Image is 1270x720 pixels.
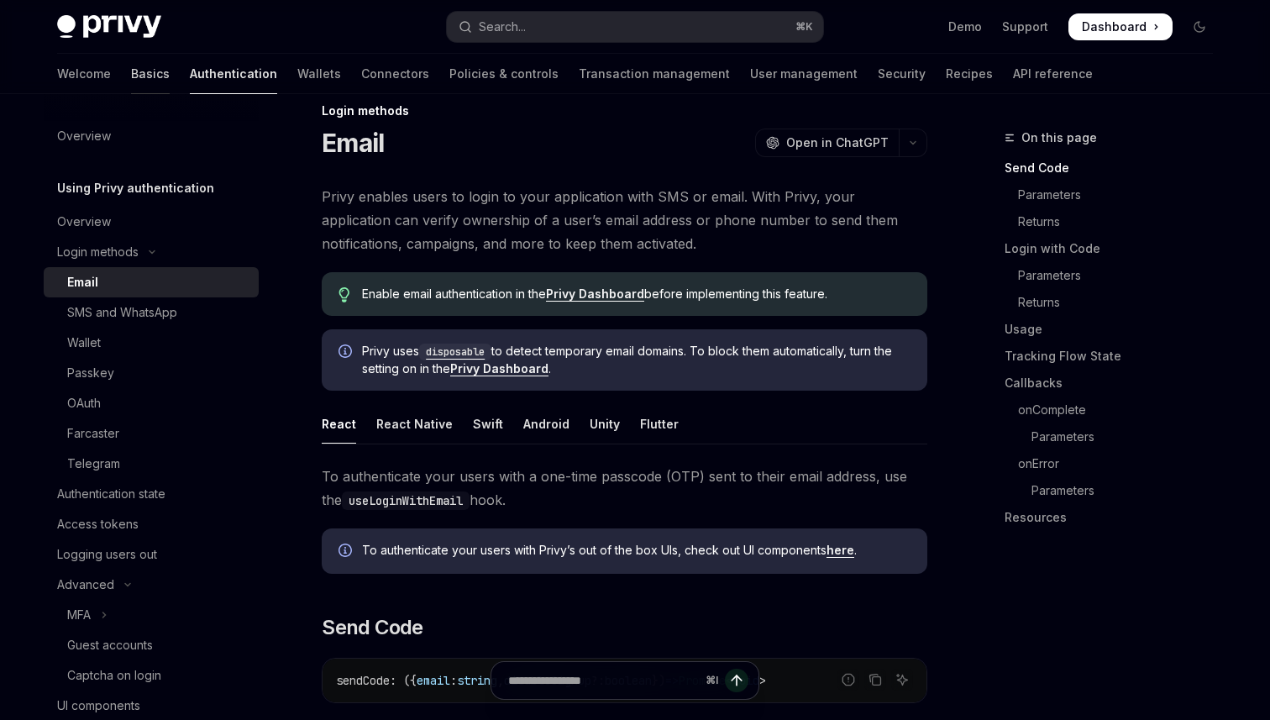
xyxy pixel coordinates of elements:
[1005,262,1226,289] a: Parameters
[67,635,153,655] div: Guest accounts
[447,12,823,42] button: Open search
[57,242,139,262] div: Login methods
[1005,155,1226,181] a: Send Code
[57,15,161,39] img: dark logo
[546,286,644,302] a: Privy Dashboard
[1082,18,1147,35] span: Dashboard
[190,54,277,94] a: Authentication
[322,185,927,255] span: Privy enables users to login to your application with SMS or email. With Privy, your application ...
[362,286,911,302] span: Enable email authentication in the before implementing this feature.
[67,363,114,383] div: Passkey
[523,404,569,444] div: Android
[1013,54,1093,94] a: API reference
[67,302,177,323] div: SMS and WhatsApp
[67,423,119,444] div: Farcaster
[44,600,259,630] button: Toggle MFA section
[878,54,926,94] a: Security
[786,134,889,151] span: Open in ChatGPT
[725,669,748,692] button: Send message
[1005,208,1226,235] a: Returns
[362,343,911,377] span: Privy uses to detect temporary email domains. To block them automatically, turn the setting on in...
[579,54,730,94] a: Transaction management
[1005,450,1226,477] a: onError
[946,54,993,94] a: Recipes
[1005,504,1226,531] a: Resources
[44,121,259,151] a: Overview
[44,479,259,509] a: Authentication state
[342,491,470,510] code: useLoginWithEmail
[640,404,679,444] div: Flutter
[795,20,813,34] span: ⌘ K
[297,54,341,94] a: Wallets
[750,54,858,94] a: User management
[67,665,161,686] div: Captcha on login
[338,344,355,361] svg: Info
[57,575,114,595] div: Advanced
[1002,18,1048,35] a: Support
[948,18,982,35] a: Demo
[44,509,259,539] a: Access tokens
[44,539,259,570] a: Logging users out
[1005,343,1226,370] a: Tracking Flow State
[1005,289,1226,316] a: Returns
[1068,13,1173,40] a: Dashboard
[44,237,259,267] button: Toggle Login methods section
[1005,423,1226,450] a: Parameters
[131,54,170,94] a: Basics
[44,297,259,328] a: SMS and WhatsApp
[322,128,384,158] h1: Email
[57,126,111,146] div: Overview
[67,393,101,413] div: OAuth
[1186,13,1213,40] button: Toggle dark mode
[376,404,453,444] div: React Native
[44,388,259,418] a: OAuth
[590,404,620,444] div: Unity
[479,17,526,37] div: Search...
[67,272,98,292] div: Email
[827,543,854,558] a: here
[67,454,120,474] div: Telegram
[57,544,157,565] div: Logging users out
[44,630,259,660] a: Guest accounts
[450,361,548,376] a: Privy Dashboard
[44,660,259,691] a: Captcha on login
[419,344,491,358] a: disposable
[1005,397,1226,423] a: onComplete
[419,344,491,360] code: disposable
[322,614,423,641] span: Send Code
[1005,181,1226,208] a: Parameters
[67,333,101,353] div: Wallet
[361,54,429,94] a: Connectors
[1005,370,1226,397] a: Callbacks
[755,129,899,157] button: Open in ChatGPT
[338,287,350,302] svg: Tip
[1005,316,1226,343] a: Usage
[44,449,259,479] a: Telegram
[473,404,503,444] div: Swift
[362,542,911,559] span: To authenticate your users with Privy’s out of the box UIs, check out UI components .
[57,54,111,94] a: Welcome
[322,465,927,512] span: To authenticate your users with a one-time passcode (OTP) sent to their email address, use the hook.
[44,328,259,358] a: Wallet
[44,267,259,297] a: Email
[57,484,165,504] div: Authentication state
[1021,128,1097,148] span: On this page
[1005,477,1226,504] a: Parameters
[322,102,927,119] div: Login methods
[44,418,259,449] a: Farcaster
[67,605,91,625] div: MFA
[57,178,214,198] h5: Using Privy authentication
[322,404,356,444] div: React
[57,212,111,232] div: Overview
[1005,235,1226,262] a: Login with Code
[508,662,699,699] input: Ask a question...
[57,696,140,716] div: UI components
[449,54,559,94] a: Policies & controls
[44,570,259,600] button: Toggle Advanced section
[44,358,259,388] a: Passkey
[338,544,355,560] svg: Info
[44,207,259,237] a: Overview
[57,514,139,534] div: Access tokens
